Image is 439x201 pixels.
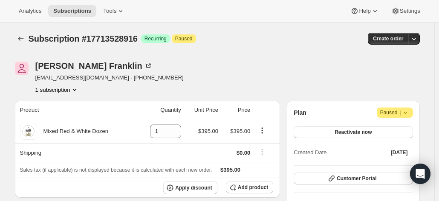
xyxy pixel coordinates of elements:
[220,167,240,173] span: $395.00
[15,143,138,162] th: Shipping
[368,33,408,45] button: Create order
[359,8,370,14] span: Help
[226,181,273,193] button: Add product
[35,62,153,70] div: [PERSON_NAME] Franklin
[48,5,96,17] button: Subscriptions
[373,35,403,42] span: Create order
[294,108,306,117] h2: Plan
[20,167,212,173] span: Sales tax (if applicable) is not displayed because it is calculated with each new order.
[230,128,250,134] span: $395.00
[400,8,420,14] span: Settings
[335,129,372,136] span: Reactivate now
[238,184,268,191] span: Add product
[103,8,116,14] span: Tools
[137,101,183,119] th: Quantity
[255,126,269,135] button: Product actions
[15,62,29,75] span: Janene Franklin
[184,101,221,119] th: Unit Price
[53,8,91,14] span: Subscriptions
[386,147,413,159] button: [DATE]
[163,181,217,194] button: Apply discount
[35,74,184,82] span: [EMAIL_ADDRESS][DOMAIN_NAME] · [PHONE_NUMBER]
[175,35,193,42] span: Paused
[380,108,410,117] span: Paused
[386,5,425,17] button: Settings
[294,126,413,138] button: Reactivate now
[19,8,41,14] span: Analytics
[144,35,167,42] span: Recurring
[345,5,384,17] button: Help
[29,34,138,43] span: Subscription #17713528916
[37,127,108,136] div: Mixed Red & White Dozen
[14,5,46,17] button: Analytics
[175,184,212,191] span: Apply discount
[391,149,408,156] span: [DATE]
[410,164,430,184] div: Open Intercom Messenger
[35,85,79,94] button: Product actions
[399,109,401,116] span: |
[221,101,253,119] th: Price
[98,5,130,17] button: Tools
[337,175,376,182] span: Customer Portal
[15,101,138,119] th: Product
[15,33,27,45] button: Subscriptions
[255,147,269,156] button: Shipping actions
[237,150,251,156] span: $0.00
[198,128,218,134] span: $395.00
[294,148,326,157] span: Created Date
[294,173,413,184] button: Customer Portal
